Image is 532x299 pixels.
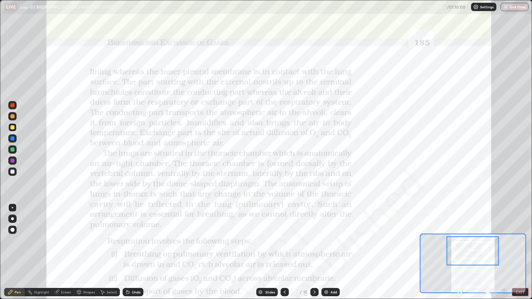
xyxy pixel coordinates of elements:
div: Highlight [34,290,49,294]
div: / [300,290,302,294]
p: Lec -03 BREATHING AND EXCHANGE OF GASES [20,4,115,10]
div: Pen [15,290,21,294]
button: EXIT [512,288,529,296]
div: Add [330,290,337,294]
button: End Class [500,3,529,11]
div: Undo [132,290,141,294]
div: Slides [265,290,275,294]
div: 15 [303,289,308,295]
img: class-settings-icons [473,4,479,10]
p: LIVE [6,4,16,10]
div: Shapes [83,290,95,294]
div: Eraser [61,290,71,294]
p: Settings [480,5,494,9]
div: Select [107,290,117,294]
div: 8 [292,290,299,294]
img: add-slide-button [323,289,329,295]
img: end-class-cross [503,4,508,10]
